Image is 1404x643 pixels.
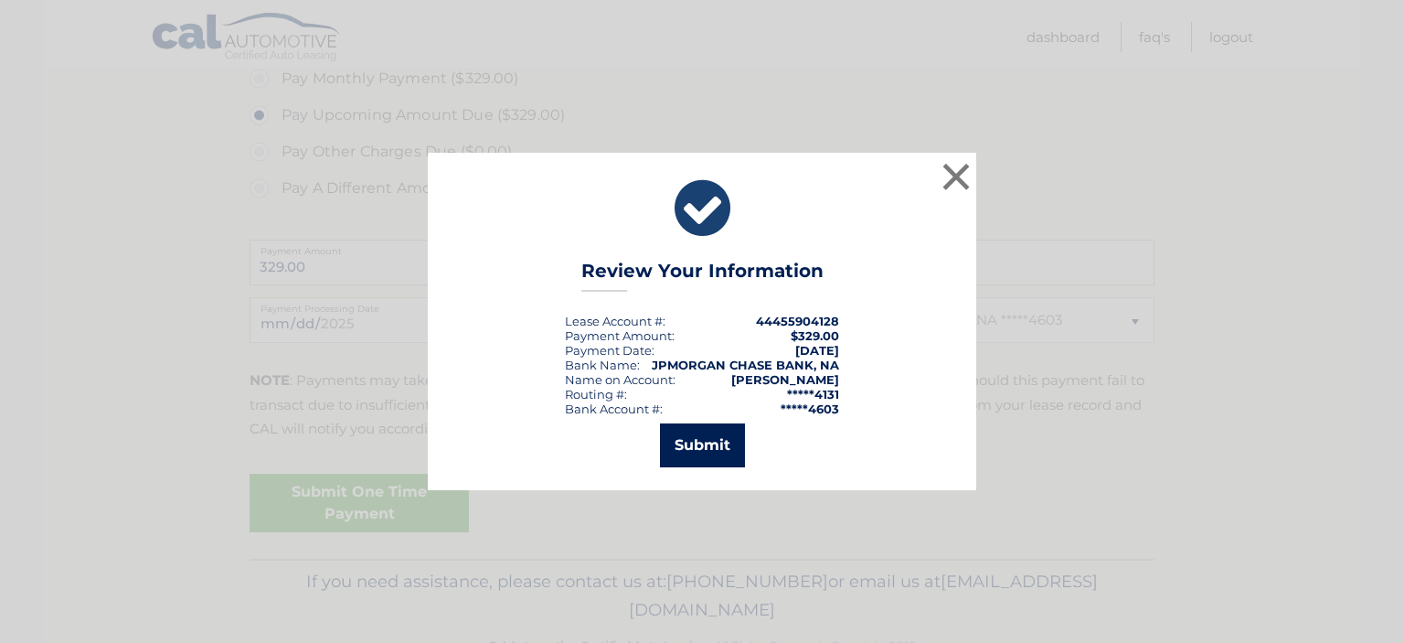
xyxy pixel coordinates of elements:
[731,372,839,387] strong: [PERSON_NAME]
[791,328,839,343] span: $329.00
[581,260,824,292] h3: Review Your Information
[565,402,663,416] div: Bank Account #:
[795,343,839,358] span: [DATE]
[565,328,675,343] div: Payment Amount:
[565,358,640,372] div: Bank Name:
[660,423,745,467] button: Submit
[565,343,654,358] div: :
[652,358,839,372] strong: JPMORGAN CHASE BANK, NA
[938,158,974,195] button: ×
[565,372,675,387] div: Name on Account:
[565,343,652,358] span: Payment Date
[565,387,627,402] div: Routing #:
[756,314,839,328] strong: 44455904128
[565,314,665,328] div: Lease Account #:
